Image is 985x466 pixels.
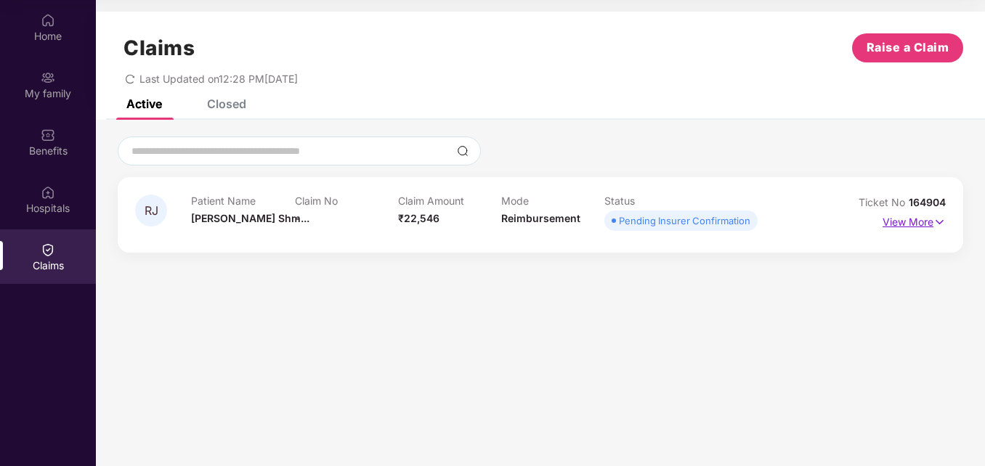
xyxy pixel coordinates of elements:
[41,242,55,257] img: svg+xml;base64,PHN2ZyBpZD0iQ2xhaW0iIHhtbG5zPSJodHRwOi8vd3d3LnczLm9yZy8yMDAwL3N2ZyIgd2lkdGg9IjIwIi...
[852,33,963,62] button: Raise a Claim
[909,196,946,208] span: 164904
[933,214,946,230] img: svg+xml;base64,PHN2ZyB4bWxucz0iaHR0cDovL3d3dy53My5vcmcvMjAwMC9zdmciIHdpZHRoPSIxNyIgaGVpZ2h0PSIxNy...
[398,195,501,207] p: Claim Amount
[125,73,135,85] span: redo
[619,213,750,228] div: Pending Insurer Confirmation
[145,205,158,217] span: RJ
[883,210,946,230] p: View More
[139,73,298,85] span: Last Updated on 12:28 PM[DATE]
[41,185,55,200] img: svg+xml;base64,PHN2ZyBpZD0iSG9zcGl0YWxzIiB4bWxucz0iaHR0cDovL3d3dy53My5vcmcvMjAwMC9zdmciIHdpZHRoPS...
[126,97,162,111] div: Active
[867,38,949,57] span: Raise a Claim
[41,128,55,142] img: svg+xml;base64,PHN2ZyBpZD0iQmVuZWZpdHMiIHhtbG5zPSJodHRwOi8vd3d3LnczLm9yZy8yMDAwL3N2ZyIgd2lkdGg9Ij...
[191,212,309,224] span: [PERSON_NAME] Shm...
[295,195,398,207] p: Claim No
[604,195,708,207] p: Status
[123,36,195,60] h1: Claims
[295,212,300,224] span: -
[501,212,580,224] span: Reimbursement
[207,97,246,111] div: Closed
[859,196,909,208] span: Ticket No
[41,13,55,28] img: svg+xml;base64,PHN2ZyBpZD0iSG9tZSIgeG1sbnM9Imh0dHA6Ly93d3cudzMub3JnLzIwMDAvc3ZnIiB3aWR0aD0iMjAiIG...
[41,70,55,85] img: svg+xml;base64,PHN2ZyB3aWR0aD0iMjAiIGhlaWdodD0iMjAiIHZpZXdCb3g9IjAgMCAyMCAyMCIgZmlsbD0ibm9uZSIgeG...
[398,212,439,224] span: ₹22,546
[191,195,294,207] p: Patient Name
[501,195,604,207] p: Mode
[457,145,469,157] img: svg+xml;base64,PHN2ZyBpZD0iU2VhcmNoLTMyeDMyIiB4bWxucz0iaHR0cDovL3d3dy53My5vcmcvMjAwMC9zdmciIHdpZH...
